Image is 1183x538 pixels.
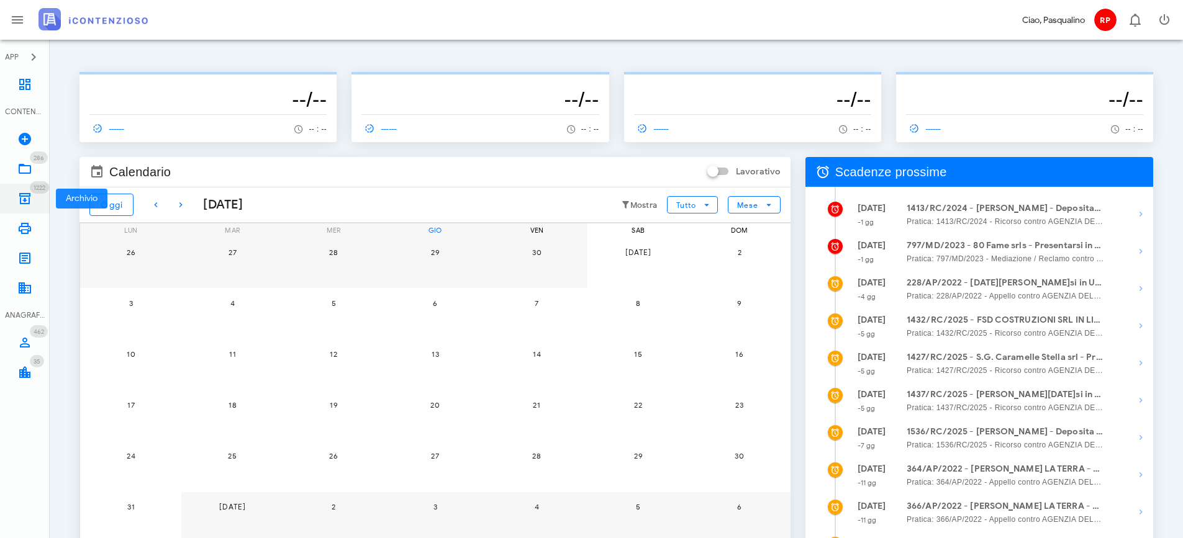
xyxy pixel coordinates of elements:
[858,352,886,362] strong: [DATE]
[423,341,448,366] button: 13
[587,223,689,237] div: sab
[321,290,346,315] button: 5
[423,502,448,511] span: 3
[906,123,942,134] span: ------
[181,223,283,237] div: mar
[119,444,143,469] button: 24
[30,181,49,194] span: Distintivo
[906,87,1143,112] h3: --/--
[858,501,886,511] strong: [DATE]
[907,239,1104,253] strong: 797/MD/2023 - 80 Fame srls - Presentarsi in Udienza
[727,495,752,519] button: 6
[309,125,327,133] span: -- : --
[626,451,651,460] span: 29
[907,476,1104,488] span: Pratica: 364/AP/2022 - Appello contro AGENZIA DELLE ENTRATE - RISCOSSIONE (Udienza)
[634,123,670,134] span: ------
[321,502,346,511] span: 2
[89,77,327,87] p: --------------
[524,451,549,460] span: 28
[727,444,752,469] button: 30
[423,248,448,257] span: 29
[1128,388,1153,413] button: Mostra dettagli
[727,502,752,511] span: 6
[907,388,1104,401] strong: 1437/RC/2025 - [PERSON_NAME][DATE]si in [GEOGRAPHIC_DATA]
[1128,313,1153,338] button: Mostra dettagli
[1090,5,1120,35] button: RP
[907,276,1104,290] strong: 228/AP/2022 - [DATE][PERSON_NAME]si in Udienza
[119,393,143,418] button: 17
[34,328,44,336] span: 462
[89,123,125,134] span: ------
[34,184,45,192] span: 1222
[321,400,346,410] span: 19
[907,401,1104,414] span: Pratica: 1437/RC/2025 - Ricorso contro AGENZIA DELLE ENTRATE - RISCOSSIONE (Udienza)
[423,400,448,410] span: 20
[524,502,549,511] span: 4
[220,290,245,315] button: 4
[321,444,346,469] button: 26
[1128,351,1153,375] button: Mostra dettagli
[119,290,143,315] button: 3
[5,106,45,117] div: CONTENZIOSO
[634,77,871,87] p: --------------
[119,400,143,410] span: 17
[727,451,752,460] span: 30
[1128,239,1153,264] button: Mostra dettagli
[283,223,384,237] div: mer
[89,87,327,112] h3: --/--
[39,8,148,30] img: logo-text-2x.png
[907,290,1104,302] span: Pratica: 228/AP/2022 - Appello contro AGENZIA DELLE ENTRATE - RISCOSSIONE (Udienza)
[119,349,143,359] span: 10
[907,313,1104,327] strong: 1432/RC/2025 - FSD COSTRUZIONI SRL IN LIQUIDAZIONE - Presentarsi in Udienza
[727,290,752,315] button: 9
[906,120,947,137] a: ------
[907,351,1104,364] strong: 1427/RC/2025 - S.G. Caramelle Stella srl - Presentarsi in Udienza
[423,349,448,359] span: 13
[34,154,44,162] span: 286
[321,495,346,519] button: 2
[524,400,549,410] span: 21
[858,292,876,301] small: -4 gg
[626,495,651,519] button: 5
[1128,500,1153,524] button: Mostra dettagli
[727,393,752,418] button: 23
[858,203,886,213] strong: [DATE]
[220,393,245,418] button: 18
[625,248,652,257] span: [DATE]
[119,341,143,366] button: 10
[361,123,397,134] span: ------
[220,248,245,257] span: 27
[1094,9,1117,31] span: RP
[119,502,143,511] span: 31
[321,451,346,460] span: 26
[524,444,549,469] button: 28
[858,240,886,251] strong: [DATE]
[220,451,245,460] span: 25
[119,451,143,460] span: 24
[321,298,346,308] span: 5
[727,349,752,359] span: 16
[1128,462,1153,487] button: Mostra dettagli
[220,495,245,519] button: [DATE]
[581,125,599,133] span: -- : --
[361,77,599,87] p: --------------
[667,196,718,213] button: Tutto
[858,404,876,413] small: -5 gg
[907,462,1104,476] strong: 364/AP/2022 - [PERSON_NAME] LA TERRA - Depositare Documenti per Udienza
[907,439,1104,451] span: Pratica: 1536/RC/2025 - Ricorso contro AGENZIA DELLE ENTRATE - RISCOSSIONE
[5,310,45,321] div: ANAGRAFICA
[89,194,134,216] button: Oggi
[361,120,402,137] a: ------
[361,87,599,112] h3: --/--
[119,240,143,264] button: 26
[524,298,549,308] span: 7
[220,341,245,366] button: 11
[119,248,143,257] span: 26
[634,87,871,112] h3: --/--
[109,162,171,182] span: Calendario
[858,441,876,450] small: -7 gg
[1128,202,1153,226] button: Mostra dettagli
[1128,276,1153,301] button: Mostra dettagli
[858,218,874,226] small: -1 gg
[321,240,346,264] button: 28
